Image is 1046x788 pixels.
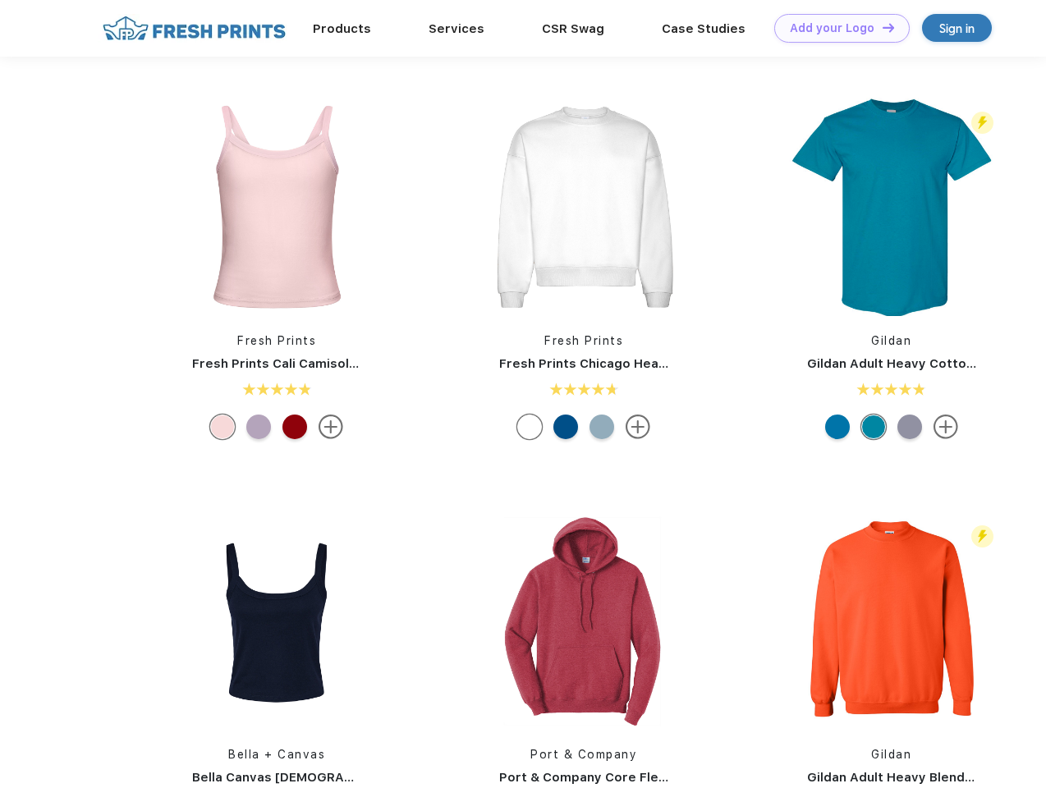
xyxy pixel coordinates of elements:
[971,112,993,134] img: flash_active_toggle.svg
[542,21,604,36] a: CSR Swag
[861,415,886,439] div: Tropical Blue
[871,748,911,761] a: Gildan
[553,415,578,439] div: Royal Blue mto
[897,415,922,439] div: Sport Grey
[883,23,894,32] img: DT
[313,21,371,36] a: Products
[192,770,583,785] a: Bella Canvas [DEMOGRAPHIC_DATA]' Micro Ribbed Scoop Tank
[590,415,614,439] div: Slate Blue
[790,21,874,35] div: Add your Logo
[192,356,384,371] a: Fresh Prints Cali Camisole Top
[871,334,911,347] a: Gildan
[429,21,484,36] a: Services
[922,14,992,42] a: Sign in
[782,511,1001,730] img: func=resize&h=266
[282,415,307,439] div: Crimson White
[499,770,863,785] a: Port & Company Core Fleece Pullover Hooded Sweatshirt
[807,356,1021,371] a: Gildan Adult Heavy Cotton T-Shirt
[167,511,386,730] img: func=resize&h=266
[782,92,1001,322] img: func=resize&h=266
[210,415,235,439] div: Baby Pink
[475,98,693,316] img: func=resize&h=266
[971,525,993,547] img: flash_active_toggle.svg
[246,415,271,439] div: Purple mto
[98,14,291,43] img: fo%20logo%202.webp
[530,748,637,761] a: Port & Company
[544,334,623,347] a: Fresh Prints
[475,511,693,730] img: func=resize&h=266
[319,415,343,439] img: more.svg
[167,98,386,316] img: func=resize&h=266
[825,415,850,439] div: Sapphire
[228,748,325,761] a: Bella + Canvas
[499,356,782,371] a: Fresh Prints Chicago Heavyweight Crewneck
[934,415,958,439] img: more.svg
[237,334,316,347] a: Fresh Prints
[517,415,542,439] div: White
[626,415,650,439] img: more.svg
[939,19,975,38] div: Sign in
